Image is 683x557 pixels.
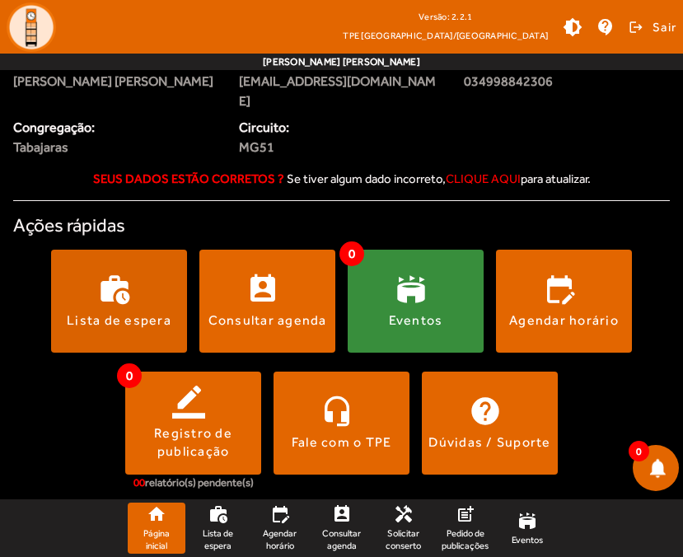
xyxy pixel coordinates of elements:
span: Circuito: [239,118,332,138]
mat-icon: post_add [456,504,475,524]
div: Fale com o TPE [292,433,392,452]
a: Consultar agenda [313,503,371,554]
span: Tabajaras [13,138,68,157]
span: Agendar horário [258,527,302,551]
span: Sair [653,14,676,40]
span: clique aqui [446,171,521,185]
div: Registro de publicação [125,424,261,461]
h4: Ações rápidas [13,214,670,236]
a: Eventos [498,503,556,554]
a: Lista de espera [189,503,247,554]
button: Consultar agenda [199,250,335,353]
button: Sair [626,15,676,40]
mat-icon: work_history [208,504,228,524]
strong: Seus dados estão corretos ? [93,171,284,185]
mat-icon: edit_calendar [270,504,290,524]
div: Eventos [389,311,443,330]
span: 00 [133,476,145,489]
span: Se tiver algum dado incorreto, para atualizar. [287,171,591,185]
button: Agendar horário [496,250,632,353]
div: Dúvidas / Suporte [428,433,550,452]
span: Consultar agenda [320,527,364,551]
span: Congregação: [13,118,219,138]
a: Solicitar conserto [375,503,433,554]
div: Consultar agenda [208,311,327,330]
a: Página inicial [128,503,185,554]
mat-icon: handyman [394,504,414,524]
span: 0 [629,441,649,461]
span: Pedido de publicações [442,527,489,551]
button: Dúvidas / Suporte [422,372,558,475]
span: 034998842306 [464,72,613,91]
mat-icon: stadium [517,511,537,531]
span: TPE [GEOGRAPHIC_DATA]/[GEOGRAPHIC_DATA] [343,27,548,44]
button: Fale com o TPE [274,372,409,475]
span: 0 [339,241,364,266]
a: Agendar horário [251,503,309,554]
mat-icon: perm_contact_calendar [332,504,352,524]
span: [PERSON_NAME] [PERSON_NAME] [13,72,219,91]
span: [EMAIL_ADDRESS][DOMAIN_NAME] [239,72,445,111]
button: Registro de publicação [125,372,261,475]
span: Página inicial [134,527,179,551]
span: Eventos [512,534,543,546]
div: Versão: 2.2.1 [343,7,548,27]
span: 0 [117,363,142,388]
span: MG51 [239,138,332,157]
button: Eventos [348,250,484,353]
button: Lista de espera [51,250,187,353]
span: Lista de espera [196,527,241,551]
div: Agendar horário [509,311,619,330]
div: Lista de espera [67,311,171,330]
div: relatório(s) pendente(s) [133,475,254,491]
mat-icon: home [147,504,166,524]
img: Logo TPE [7,2,56,52]
span: Solicitar conserto [381,527,426,551]
a: Pedido de publicações [437,503,494,554]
